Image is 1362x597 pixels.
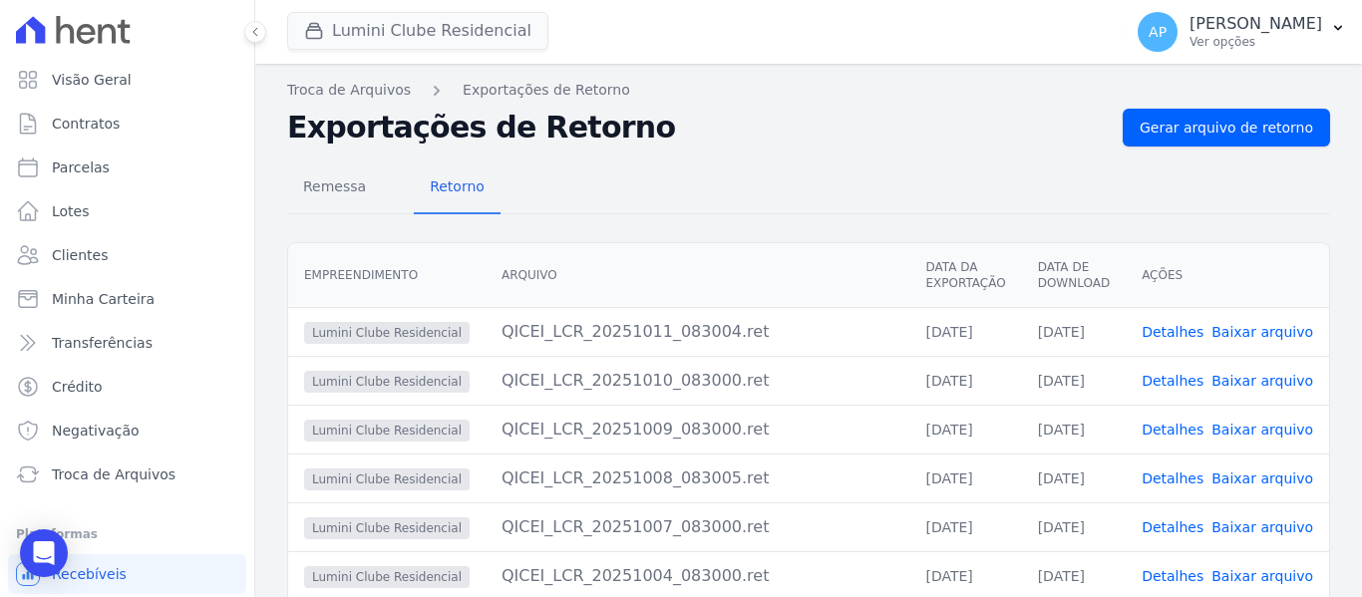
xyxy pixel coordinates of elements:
[304,566,470,588] span: Lumini Clube Residencial
[502,564,894,588] div: QICEI_LCR_20251004_083000.ret
[909,453,1021,502] td: [DATE]
[1142,470,1203,486] a: Detalhes
[1022,502,1126,551] td: [DATE]
[287,12,548,50] button: Lumini Clube Residencial
[52,289,155,309] span: Minha Carteira
[52,157,110,177] span: Parcelas
[1022,307,1126,356] td: [DATE]
[287,80,1330,101] nav: Breadcrumb
[1022,453,1126,502] td: [DATE]
[1211,373,1313,389] a: Baixar arquivo
[304,371,470,393] span: Lumini Clube Residencial
[1122,4,1362,60] button: AP [PERSON_NAME] Ver opções
[502,466,894,490] div: QICEI_LCR_20251008_083005.ret
[52,70,132,90] span: Visão Geral
[52,421,140,441] span: Negativação
[52,114,120,134] span: Contratos
[52,201,90,221] span: Lotes
[52,464,175,484] span: Troca de Arquivos
[16,522,238,546] div: Plataformas
[8,554,246,594] a: Recebíveis
[502,418,894,442] div: QICEI_LCR_20251009_083000.ret
[909,405,1021,453] td: [DATE]
[1022,243,1126,308] th: Data de Download
[287,110,1107,146] h2: Exportações de Retorno
[287,162,382,214] a: Remessa
[1211,324,1313,340] a: Baixar arquivo
[52,377,103,397] span: Crédito
[291,166,378,206] span: Remessa
[52,245,108,265] span: Clientes
[463,80,630,101] a: Exportações de Retorno
[1022,356,1126,405] td: [DATE]
[1211,470,1313,486] a: Baixar arquivo
[304,517,470,539] span: Lumini Clube Residencial
[20,529,68,577] div: Open Intercom Messenger
[1142,373,1203,389] a: Detalhes
[1140,118,1313,138] span: Gerar arquivo de retorno
[909,356,1021,405] td: [DATE]
[8,148,246,187] a: Parcelas
[414,162,501,214] a: Retorno
[1190,34,1322,50] p: Ver opções
[287,80,411,101] a: Troca de Arquivos
[304,468,470,490] span: Lumini Clube Residencial
[52,333,153,353] span: Transferências
[8,367,246,407] a: Crédito
[8,411,246,450] a: Negativação
[8,454,246,494] a: Troca de Arquivos
[1022,405,1126,453] td: [DATE]
[1142,568,1203,584] a: Detalhes
[418,166,497,206] span: Retorno
[1142,422,1203,438] a: Detalhes
[287,162,501,214] nav: Tab selector
[909,243,1021,308] th: Data da Exportação
[909,502,1021,551] td: [DATE]
[288,243,486,308] th: Empreendimento
[502,515,894,539] div: QICEI_LCR_20251007_083000.ret
[1123,109,1330,147] a: Gerar arquivo de retorno
[486,243,910,308] th: Arquivo
[1190,14,1322,34] p: [PERSON_NAME]
[1211,422,1313,438] a: Baixar arquivo
[52,564,127,584] span: Recebíveis
[8,279,246,319] a: Minha Carteira
[8,60,246,100] a: Visão Geral
[1211,568,1313,584] a: Baixar arquivo
[304,322,470,344] span: Lumini Clube Residencial
[502,369,894,393] div: QICEI_LCR_20251010_083000.ret
[8,323,246,363] a: Transferências
[1126,243,1329,308] th: Ações
[8,104,246,144] a: Contratos
[8,235,246,275] a: Clientes
[502,320,894,344] div: QICEI_LCR_20251011_083004.ret
[909,307,1021,356] td: [DATE]
[1149,25,1167,39] span: AP
[1142,519,1203,535] a: Detalhes
[1211,519,1313,535] a: Baixar arquivo
[1142,324,1203,340] a: Detalhes
[8,191,246,231] a: Lotes
[304,420,470,442] span: Lumini Clube Residencial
